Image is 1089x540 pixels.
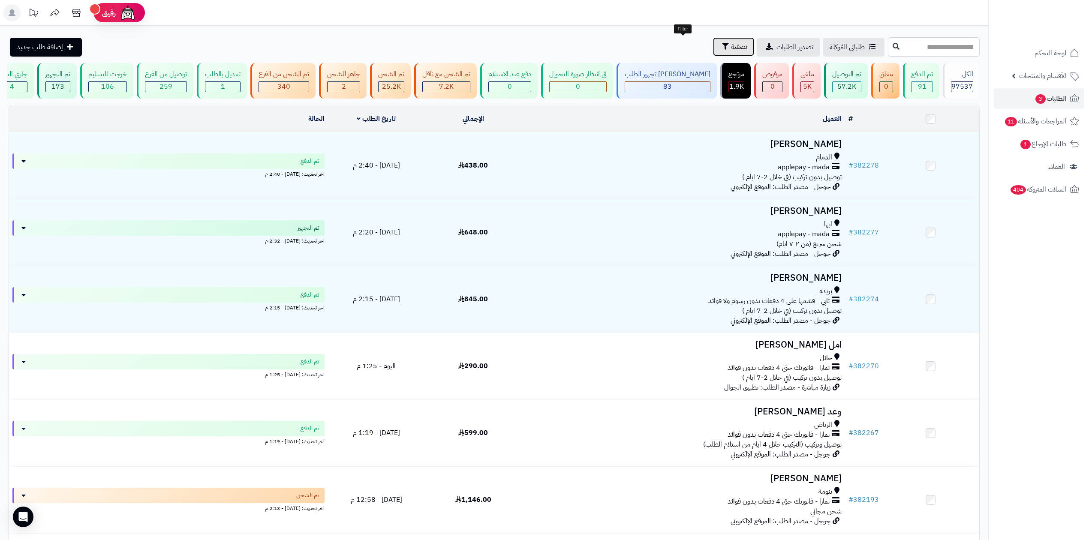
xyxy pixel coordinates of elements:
[412,63,478,99] a: تم الشحن مع ناقل 7.2K
[298,224,319,232] span: تم التجهيز
[12,236,325,245] div: اخر تحديث: [DATE] - 2:32 م
[119,4,136,21] img: ai-face.png
[205,82,240,92] div: 1
[1035,47,1066,59] span: لوحة التحكم
[800,69,814,79] div: ملغي
[221,81,225,92] span: 1
[88,69,127,79] div: خرجت للتسليم
[458,428,488,438] span: 599.00
[1010,183,1066,195] span: السلات المتروكة
[78,63,135,99] a: خرجت للتسليم 106
[1004,115,1066,127] span: المراجعات والأسئلة
[525,474,842,483] h3: [PERSON_NAME]
[539,63,615,99] a: في انتظار صورة التحويل 0
[848,227,853,237] span: #
[1020,140,1031,149] span: 1
[12,169,325,178] div: اخر تحديث: [DATE] - 2:40 م
[458,361,488,371] span: 290.00
[13,507,33,527] div: Open Intercom Messenger
[296,491,319,500] span: تم الشحن
[776,42,813,52] span: تصدير الطلبات
[327,69,360,79] div: جاهز للشحن
[884,81,888,92] span: 0
[791,63,822,99] a: ملغي 5K
[848,227,879,237] a: #382277
[951,69,973,79] div: الكل
[776,239,842,249] span: شحن سريع (من ٢-٧ ايام)
[728,430,830,440] span: تمارا - فاتورتك حتى 4 دفعات بدون فوائد
[89,82,126,92] div: 106
[45,69,70,79] div: تم التجهيز
[525,407,842,417] h3: وعد [PERSON_NAME]
[379,82,404,92] div: 25162
[301,157,319,165] span: تم الدفع
[353,428,400,438] span: [DATE] - 1:19 م
[51,81,64,92] span: 173
[824,219,832,229] span: ابها
[301,357,319,366] span: تم الدفع
[455,495,491,505] span: 1,146.00
[810,506,842,516] span: شحن مجاني
[994,179,1084,200] a: السلات المتروكة404
[994,43,1084,63] a: لوحة التحكم
[489,82,531,92] div: 0
[731,449,830,459] span: جوجل - مصدر الطلب: الموقع الإلكتروني
[205,69,241,79] div: تعديل بالطلب
[301,291,319,299] span: تم الدفع
[145,69,187,79] div: توصيل من الفرع
[308,114,325,124] a: الحالة
[778,162,830,172] span: applepay - mada
[46,82,70,92] div: 173
[729,82,744,92] div: 1856
[317,63,368,99] a: جاهز للشحن 2
[837,81,856,92] span: 57.2K
[848,495,879,505] a: #382193
[848,361,879,371] a: #382270
[615,63,719,99] a: [PERSON_NAME] تجهيز الطلب 83
[1031,22,1081,40] img: logo-2.png
[353,294,400,304] span: [DATE] - 2:15 م
[1048,161,1065,173] span: العملاء
[195,63,249,99] a: تعديل بالطلب 1
[814,420,832,430] span: الرياض
[719,63,752,99] a: مرتجع 1.9K
[12,303,325,312] div: اخر تحديث: [DATE] - 2:15 م
[762,69,782,79] div: مرفوض
[848,428,879,438] a: #382267
[10,81,14,92] span: 4
[353,160,400,171] span: [DATE] - 2:40 م
[848,428,853,438] span: #
[458,160,488,171] span: 438.00
[848,361,853,371] span: #
[478,63,539,99] a: دفع عند الاستلام 0
[525,139,842,149] h3: [PERSON_NAME]
[17,42,63,52] span: إضافة طلب جديد
[36,63,78,99] a: تم التجهيز 173
[576,81,580,92] span: 0
[12,503,325,512] div: اخر تحديث: [DATE] - 2:13 م
[819,286,832,296] span: بريدة
[625,69,710,79] div: [PERSON_NAME] تجهيز الطلب
[135,63,195,99] a: توصيل من الفرع 259
[12,436,325,445] div: اخر تحديث: [DATE] - 1:19 م
[823,38,884,57] a: طلباتي المُوكلة
[801,82,814,92] div: 5011
[708,296,830,306] span: تابي - قسّمها على 4 دفعات بدون رسوم ولا فوائد
[731,249,830,259] span: جوجل - مصدر الطلب: الموقع الإلكتروني
[525,273,842,283] h3: [PERSON_NAME]
[368,63,412,99] a: تم الشحن 25.2K
[911,69,933,79] div: تم الدفع
[848,114,853,124] a: #
[941,63,981,99] a: الكل97537
[757,38,820,57] a: تصدير الطلبات
[259,69,309,79] div: تم الشحن من الفرع
[778,229,830,239] span: applepay - mada
[12,369,325,378] div: اخر تحديث: [DATE] - 1:25 م
[10,38,82,57] a: إضافة طلب جديد
[994,88,1084,109] a: الطلبات3
[145,82,187,92] div: 259
[742,306,842,316] span: توصيل بدون تركيب (في خلال 2-7 ايام )
[382,81,401,92] span: 25.2K
[277,81,290,92] span: 340
[803,81,812,92] span: 5K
